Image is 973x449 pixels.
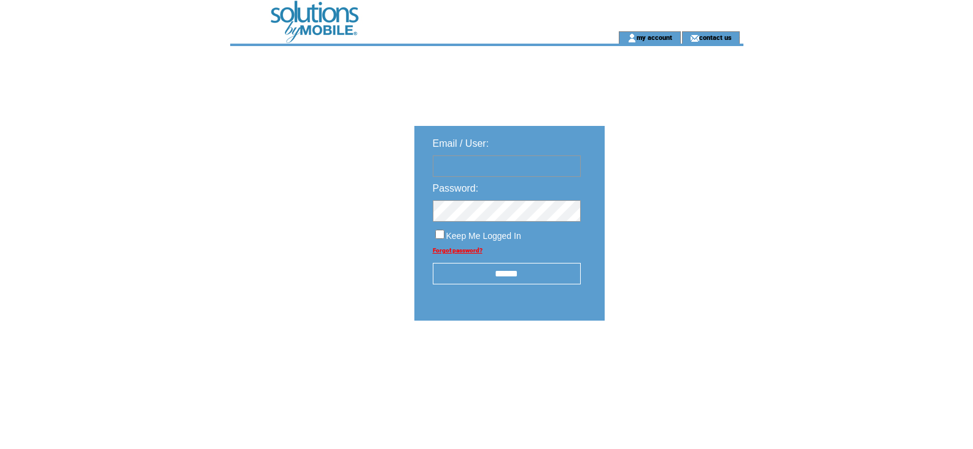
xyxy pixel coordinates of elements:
img: contact_us_icon.gif;jsessionid=10A1C8C2D3E14F4C3C47D79FA4C3697D [690,33,699,43]
a: my account [637,33,672,41]
img: transparent.png;jsessionid=10A1C8C2D3E14F4C3C47D79FA4C3697D [640,351,702,367]
span: Keep Me Logged In [446,231,521,241]
span: Password: [433,183,479,193]
img: account_icon.gif;jsessionid=10A1C8C2D3E14F4C3C47D79FA4C3697D [627,33,637,43]
a: Forgot password? [433,247,483,254]
a: contact us [699,33,732,41]
span: Email / User: [433,138,489,149]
